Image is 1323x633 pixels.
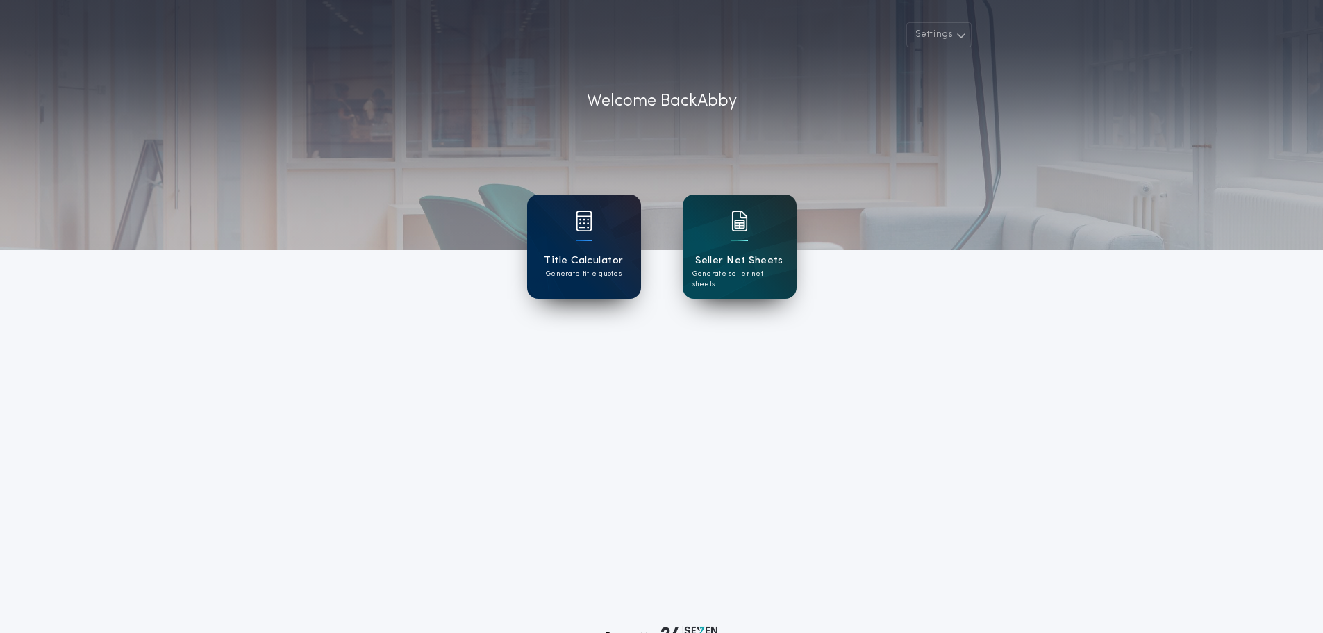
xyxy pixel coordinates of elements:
[683,195,797,299] a: card iconSeller Net SheetsGenerate seller net sheets
[527,195,641,299] a: card iconTitle CalculatorGenerate title quotes
[731,211,748,231] img: card icon
[544,253,623,269] h1: Title Calculator
[906,22,972,47] button: Settings
[695,253,783,269] h1: Seller Net Sheets
[587,89,737,114] p: Welcome Back Abby
[692,269,787,290] p: Generate seller net sheets
[546,269,622,279] p: Generate title quotes
[576,211,592,231] img: card icon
